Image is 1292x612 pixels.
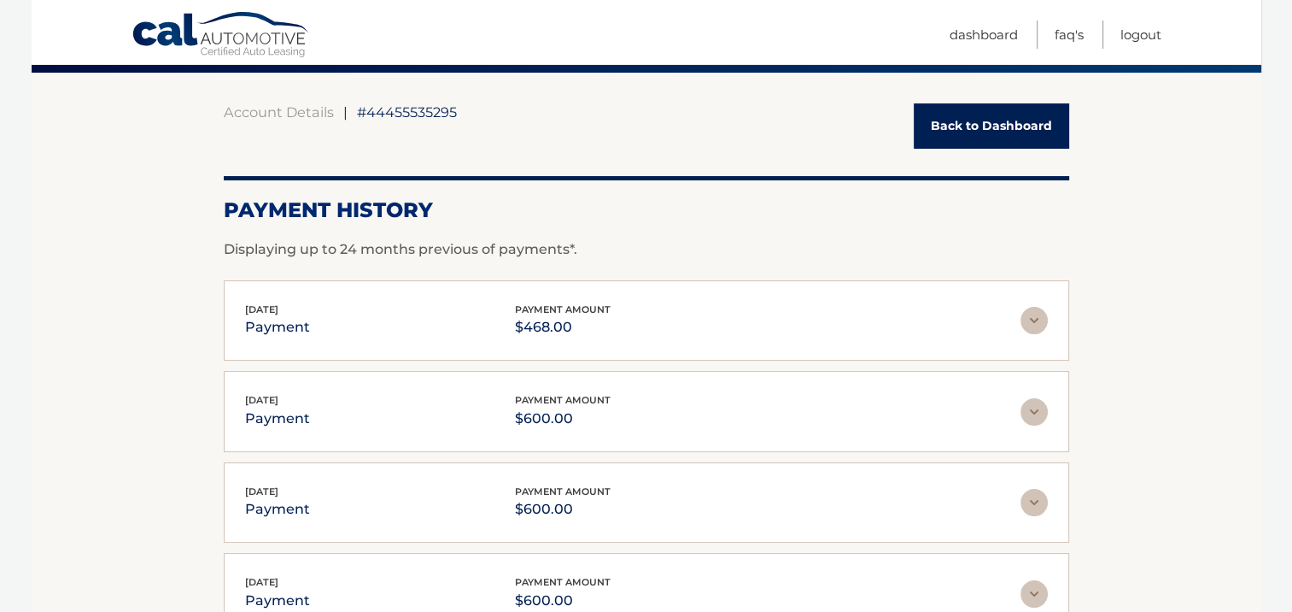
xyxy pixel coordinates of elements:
span: [DATE] [245,576,278,588]
a: Logout [1120,21,1161,49]
span: payment amount [515,485,611,497]
img: accordion-rest.svg [1020,398,1048,426]
span: [DATE] [245,394,278,406]
p: payment [245,407,310,431]
span: [DATE] [245,303,278,315]
span: [DATE] [245,485,278,497]
p: $468.00 [515,315,611,339]
p: payment [245,315,310,339]
span: | [343,103,348,121]
span: payment amount [515,394,611,406]
img: accordion-rest.svg [1020,489,1048,516]
a: Cal Automotive [132,11,311,61]
p: payment [245,497,310,521]
a: Account Details [224,103,334,121]
span: payment amount [515,303,611,315]
img: accordion-rest.svg [1020,580,1048,608]
span: payment amount [515,576,611,588]
p: $600.00 [515,407,611,431]
span: #44455535295 [357,103,457,121]
a: Dashboard [950,21,1018,49]
a: FAQ's [1055,21,1084,49]
p: Displaying up to 24 months previous of payments*. [224,239,1069,260]
p: $600.00 [515,497,611,521]
a: Back to Dashboard [914,103,1069,149]
h2: Payment History [224,197,1069,223]
img: accordion-rest.svg [1020,307,1048,334]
